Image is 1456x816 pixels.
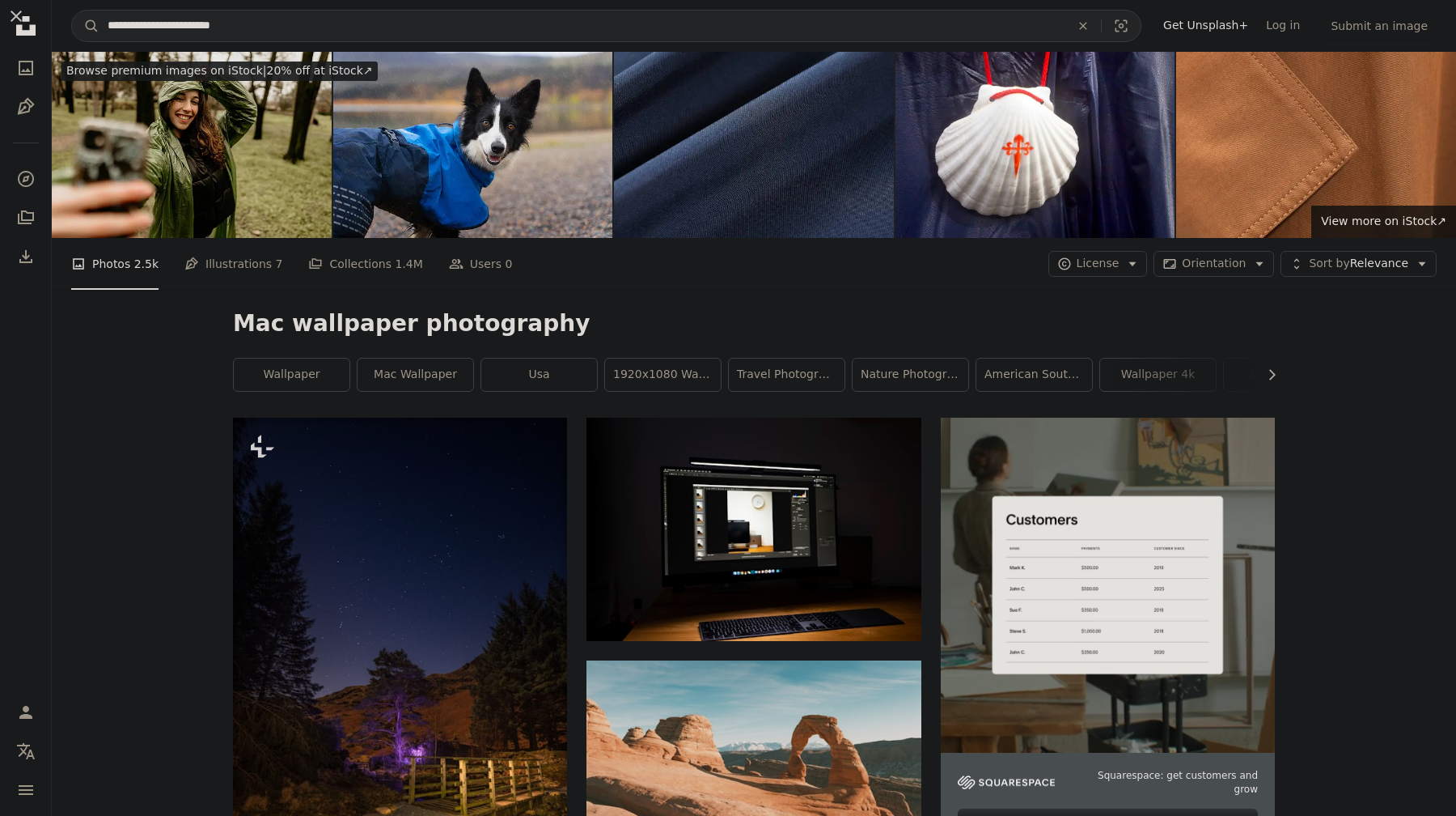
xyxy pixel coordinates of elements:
[586,418,921,640] img: flat screen monitor
[958,776,1055,790] img: file-1747939142011-51e5cc87e3c9
[1280,251,1437,277] button: Sort byRelevance
[10,735,42,767] button: Language
[895,52,1175,238] img: Scallop shell and cross symbols of the camino de Santiago, ancient pilgrimage route.
[233,648,567,663] a: a wooden bridge over a small stream at night
[10,202,42,234] a: Collections
[71,10,1141,42] form: Find visuals sitewide
[1224,359,1340,391] a: landscape
[184,238,282,290] a: Illustrations 7
[1077,257,1120,270] span: License
[1182,257,1246,270] span: Orientation
[1309,256,1408,272] span: Relevance
[1154,13,1257,39] a: Get Unsplash+
[481,359,597,391] a: usa
[10,696,42,729] a: Log in / Sign up
[52,52,332,238] img: Young woman taking a selfie wearing raincoat in a park
[1257,13,1309,39] a: Log in
[10,163,42,195] a: Explore
[1321,215,1446,227] span: View more on iStock ↗
[10,240,42,273] a: Download History
[586,746,921,761] a: A rock formation in the middle of a desert
[1176,52,1456,238] img: Lapel of a terracotta trench coat. Geometric clothing elements.Textile background with copy space
[308,238,422,290] a: Collections 1.4M
[1102,11,1141,41] button: Visual search
[1309,257,1349,270] span: Sort by
[1311,206,1456,238] a: View more on iStock↗
[10,774,42,806] button: Menu
[233,309,1275,338] h1: Mac wallpaper photography
[941,418,1275,752] img: file-1747939376688-baf9a4a454ffimage
[333,52,613,238] img: Portrait of a black and white border collie in a blue raincoat in the rain in nature.
[976,359,1092,391] a: american southwest
[1153,251,1274,277] button: Orientation
[1257,359,1275,391] button: scroll list to the right
[505,255,512,273] span: 0
[853,359,968,391] a: nature photography
[614,52,894,238] img: fabric detail
[449,238,513,290] a: Users 0
[358,359,473,391] a: mac wallpaper
[1065,11,1101,41] button: Clear
[1048,251,1148,277] button: License
[276,255,283,273] span: 7
[66,64,266,77] span: Browse premium images on iStock |
[10,91,42,123] a: Illustrations
[10,52,42,84] a: Photos
[605,359,721,391] a: 1920x1080 wallpaper
[234,359,349,391] a: wallpaper
[586,522,921,537] a: flat screen monitor
[66,64,373,77] span: 20% off at iStock ↗
[1100,359,1216,391] a: wallpaper 4k
[72,11,99,41] button: Search Unsplash
[729,359,844,391] a: travel photography
[395,255,422,273] span: 1.4M
[52,52,387,91] a: Browse premium images on iStock|20% off at iStock↗
[1322,13,1437,39] button: Submit an image
[1074,769,1258,797] span: Squarespace: get customers and grow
